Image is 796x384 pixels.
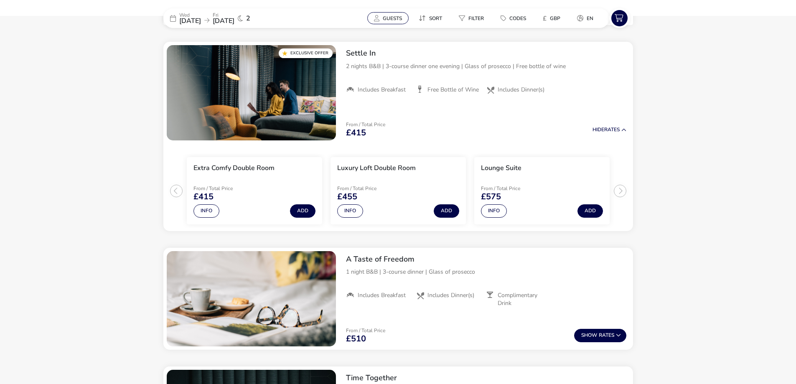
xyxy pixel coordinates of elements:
[470,154,614,228] swiper-slide: 3 / 3
[290,204,315,218] button: Add
[326,154,470,228] swiper-slide: 2 / 3
[570,12,600,24] button: en
[593,126,604,133] span: Hide
[213,16,234,25] span: [DATE]
[498,86,544,94] span: Includes Dinner(s)
[346,373,626,383] h2: Time Together
[587,15,593,22] span: en
[570,12,603,24] naf-pibe-menu-bar-item: en
[434,204,459,218] button: Add
[346,129,366,137] span: £415
[337,186,397,191] p: From / Total Price
[452,12,491,24] button: Filter
[593,127,626,132] button: HideRates
[358,86,406,94] span: Includes Breakfast
[346,328,385,333] p: From / Total Price
[163,8,289,28] div: Wed[DATE]Fri[DATE]2
[337,164,416,173] h3: Luxury Loft Double Room
[367,12,412,24] naf-pibe-menu-bar-item: Guests
[193,193,214,201] span: £415
[339,248,633,314] div: A Taste of Freedom1 night B&B | 3-course dinner | Glass of proseccoIncludes BreakfastIncludes Din...
[183,154,326,228] swiper-slide: 1 / 3
[481,164,521,173] h3: Lounge Suite
[339,42,633,100] div: Settle In2 nights B&B | 3-course dinner one evening | Glass of prosecco | Free bottle of wineIncl...
[346,62,626,71] p: 2 nights B&B | 3-course dinner one evening | Glass of prosecco | Free bottle of wine
[550,15,560,22] span: GBP
[427,292,474,299] span: Includes Dinner(s)
[193,164,275,173] h3: Extra Comfy Double Room
[279,48,333,58] div: Exclusive Offer
[494,12,536,24] naf-pibe-menu-bar-item: Codes
[346,254,626,264] h2: A Taste of Freedom
[468,15,484,22] span: Filter
[509,15,526,22] span: Codes
[498,292,549,307] span: Complimentary Drink
[536,12,570,24] naf-pibe-menu-bar-item: £GBP
[494,12,533,24] button: Codes
[346,267,626,276] p: 1 night B&B | 3-course dinner | Glass of prosecco
[337,193,357,201] span: £455
[346,48,626,58] h2: Settle In
[383,15,402,22] span: Guests
[193,186,253,191] p: From / Total Price
[481,204,507,218] button: Info
[358,292,406,299] span: Includes Breakfast
[167,45,336,140] swiper-slide: 1 / 1
[213,13,234,18] p: Fri
[179,13,201,18] p: Wed
[246,15,250,22] span: 2
[577,204,603,218] button: Add
[574,329,626,342] button: ShowRates
[179,16,201,25] span: [DATE]
[581,333,599,338] span: Show
[412,12,449,24] button: Sort
[481,186,540,191] p: From / Total Price
[427,86,479,94] span: Free Bottle of Wine
[536,12,567,24] button: £GBP
[346,335,366,343] span: £510
[337,204,363,218] button: Info
[346,122,385,127] p: From / Total Price
[429,15,442,22] span: Sort
[481,193,501,201] span: £575
[412,12,452,24] naf-pibe-menu-bar-item: Sort
[167,251,336,346] swiper-slide: 1 / 1
[543,14,547,23] i: £
[452,12,494,24] naf-pibe-menu-bar-item: Filter
[193,204,219,218] button: Info
[367,12,409,24] button: Guests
